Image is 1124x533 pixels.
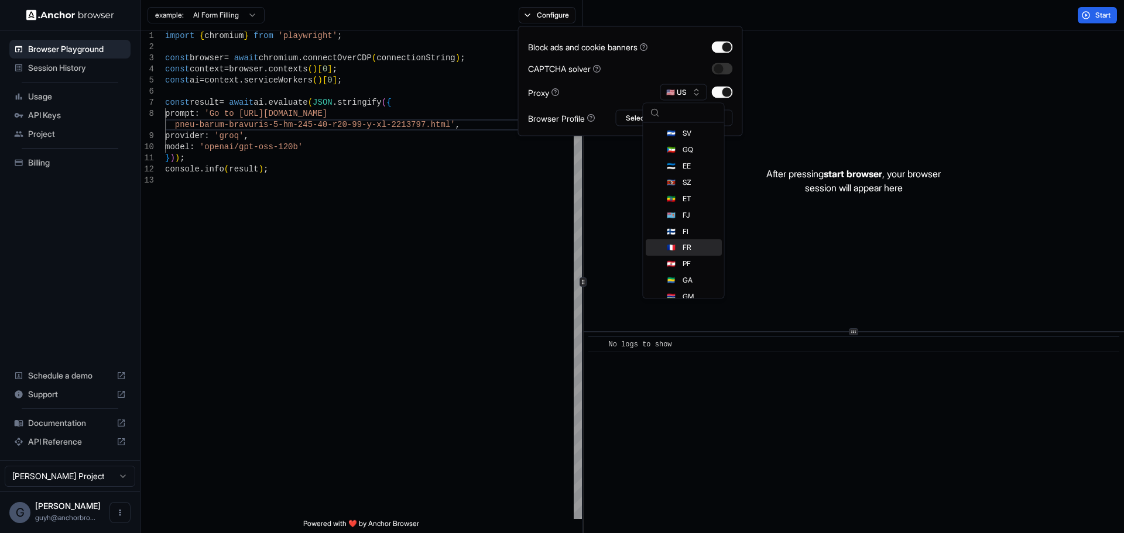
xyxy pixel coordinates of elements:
span: 'openai/gpt-oss-120b' [200,142,303,152]
span: Guy Hayou [35,501,101,511]
button: Select Profile... [616,110,733,126]
span: Browser Playground [28,43,126,55]
span: = [219,98,224,107]
span: 0 [323,64,327,74]
p: After pressing , your browser session will appear here [766,167,941,195]
button: 🇺🇸 US [660,84,707,101]
span: No logs to show [609,341,672,349]
div: 8 [140,108,154,119]
span: Support [28,388,112,400]
span: example: [155,11,184,20]
span: connectionString [376,53,455,63]
span: Session History [28,62,126,74]
div: 13 [140,175,154,186]
div: 5 [140,75,154,86]
span: import [165,31,194,40]
span: const [165,75,190,85]
span: 🇫🇷 [667,243,676,253]
span: prompt [165,109,194,118]
span: . [263,98,268,107]
span: 🇬🇦 [667,276,676,286]
span: context [190,64,224,74]
span: SV [683,129,691,138]
span: chromium [204,31,244,40]
span: SZ [683,178,691,187]
span: : [190,142,194,152]
span: : [194,109,199,118]
span: connectOverCDP [303,53,372,63]
div: 7 [140,97,154,108]
span: API Reference [28,436,112,448]
span: browser [190,53,224,63]
span: JSON [313,98,333,107]
span: ( [308,98,313,107]
span: ] [327,64,332,74]
span: Powered with ❤️ by Anchor Browser [303,519,419,533]
span: = [224,64,229,74]
span: info [204,164,224,174]
span: . [333,98,337,107]
img: Anchor Logo [26,9,114,20]
span: ) [259,164,263,174]
span: ( [308,64,313,74]
span: 🇪🇪 [667,161,676,171]
span: context [204,75,239,85]
div: Project [9,125,131,143]
div: CAPTCHA solver [528,63,601,75]
span: GQ [683,145,693,154]
span: ) [170,153,174,163]
span: result [229,164,258,174]
span: = [200,75,204,85]
span: Project [28,128,126,140]
span: ) [455,53,460,63]
span: . [200,164,204,174]
span: 7.html' [421,120,455,129]
span: ; [337,31,342,40]
span: } [244,31,248,40]
span: . [239,75,244,85]
span: 🇵🇫 [667,260,676,269]
span: pneu-barum-bravuris-5-hm-245-40-r20-99-y-xl-221379 [175,120,421,129]
span: ; [333,64,337,74]
span: 🇬🇲 [667,293,676,302]
div: Block ads and cookie banners [528,41,648,53]
span: 0 [327,75,332,85]
div: 9 [140,130,154,142]
span: ; [263,164,268,174]
span: [ [317,64,322,74]
div: Documentation [9,414,131,432]
span: 'Go to [URL][DOMAIN_NAME] [204,109,327,118]
span: result [190,98,219,107]
span: await [234,53,259,63]
span: evaluate [268,98,307,107]
span: ( [224,164,229,174]
span: const [165,64,190,74]
div: 12 [140,164,154,175]
div: Suggestions [643,123,724,298]
span: ) [175,153,180,163]
span: 🇸🇿 [667,178,676,187]
div: Proxy [528,86,560,98]
span: 'groq' [214,131,244,140]
span: , [244,131,248,140]
span: [ [323,75,327,85]
span: ai [253,98,263,107]
div: 6 [140,86,154,97]
span: 🇫🇯 [667,211,676,220]
span: . [298,53,303,63]
div: G [9,502,30,523]
span: ( [372,53,376,63]
div: Schedule a demo [9,366,131,385]
span: { [386,98,391,107]
span: EE [683,161,691,171]
div: 10 [140,142,154,153]
span: ) [313,64,317,74]
span: ( [313,75,317,85]
div: API Reference [9,432,131,451]
span: browser [229,64,263,74]
span: GA [683,276,693,286]
span: ; [337,75,342,85]
div: Browser Playground [9,40,131,59]
span: provider [165,131,204,140]
span: Start [1095,11,1112,20]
